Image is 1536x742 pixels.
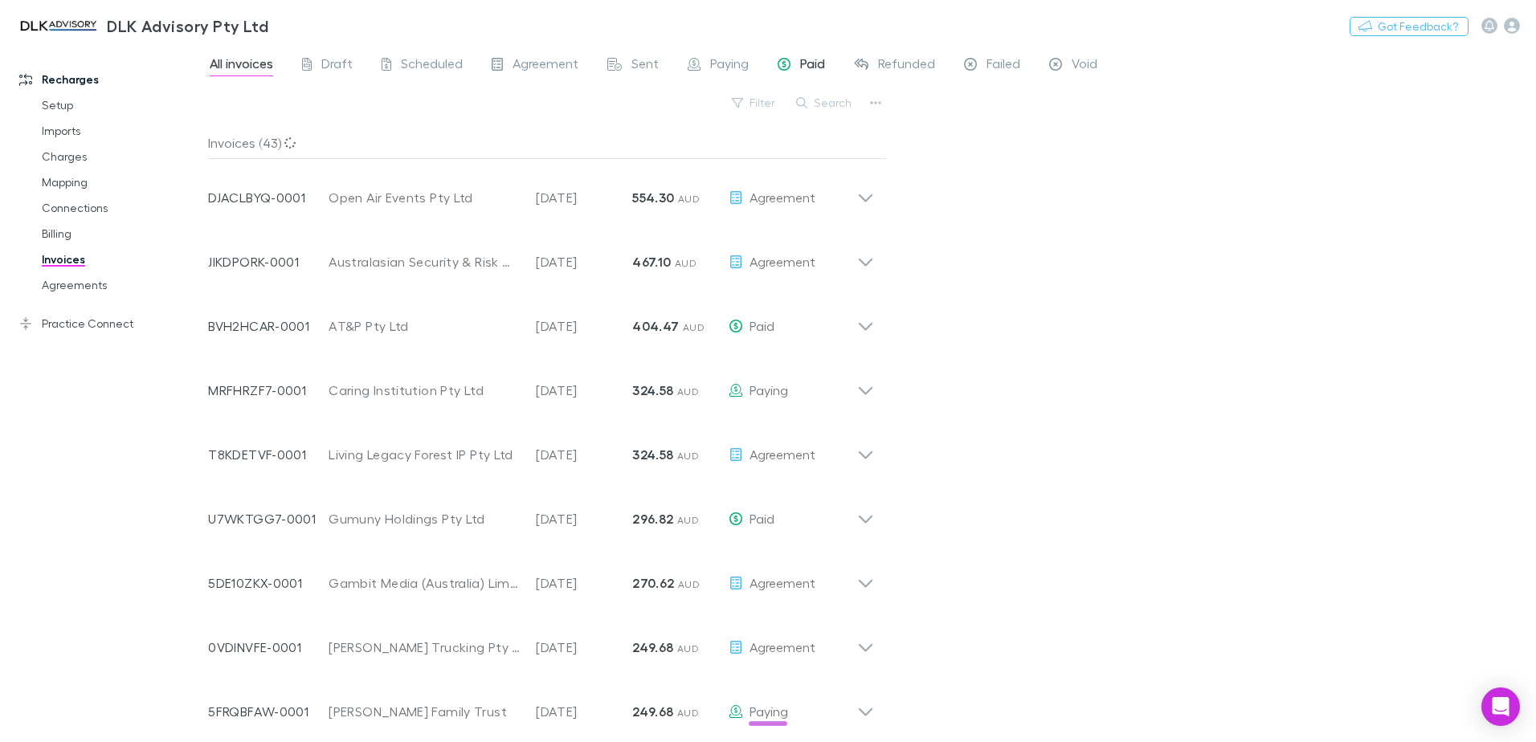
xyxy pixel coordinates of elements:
[329,509,520,528] div: Gumuny Holdings Pty Ltd
[632,446,673,463] strong: 324.58
[26,247,217,272] a: Invoices
[195,352,887,416] div: MRFHRZF7-0001Caring Institution Pty Ltd[DATE]324.58 AUDPaying
[3,67,217,92] a: Recharges
[195,416,887,480] div: T8KDETVF-0001Living Legacy Forest IP Pty Ltd[DATE]324.58 AUDAgreement
[750,639,815,654] span: Agreement
[6,6,278,45] a: DLK Advisory Pty Ltd
[195,544,887,609] div: 5DE10ZKX-0001Gambit Media (Australia) Limited[DATE]270.62 AUDAgreement
[26,195,217,221] a: Connections
[632,703,673,720] strong: 249.68
[750,511,774,526] span: Paid
[16,16,100,35] img: DLK Advisory Pty Ltd's Logo
[195,480,887,544] div: U7WKTGG7-0001Gumuny Holdings Pty Ltd[DATE]296.82 AUDPaid
[3,311,217,336] a: Practice Connect
[210,55,273,76] span: All invoices
[750,446,815,462] span: Agreement
[750,703,788,719] span: Paying
[329,445,520,464] div: Living Legacy Forest IP Pty Ltd
[536,316,632,336] p: [DATE]
[329,316,520,336] div: AT&P Pty Ltd
[632,318,679,334] strong: 404.47
[195,223,887,287] div: JIKDPORK-0001Australasian Security & Risk Management Pty Ltd[DATE]467.10 AUDAgreement
[26,92,217,118] a: Setup
[1072,55,1097,76] span: Void
[677,707,699,719] span: AUD
[683,321,705,333] span: AUD
[632,639,673,655] strong: 249.68
[678,578,700,590] span: AUD
[631,55,659,76] span: Sent
[208,381,329,400] p: MRFHRZF7-0001
[208,573,329,593] p: 5DE10ZKX-0001
[632,190,674,206] strong: 554.30
[678,193,700,205] span: AUD
[677,450,699,462] span: AUD
[536,509,632,528] p: [DATE]
[788,93,861,112] button: Search
[26,169,217,195] a: Mapping
[675,257,697,269] span: AUD
[536,445,632,464] p: [DATE]
[26,118,217,144] a: Imports
[401,55,463,76] span: Scheduled
[750,382,788,397] span: Paying
[329,252,520,271] div: Australasian Security & Risk Management Pty Ltd
[26,144,217,169] a: Charges
[329,381,520,400] div: Caring Institution Pty Ltd
[536,702,632,721] p: [DATE]
[329,702,520,721] div: [PERSON_NAME] Family Trust
[1481,687,1520,726] div: Open Intercom Messenger
[536,252,632,271] p: [DATE]
[195,609,887,673] div: 0VDINVFE-0001[PERSON_NAME] Trucking Pty Ltd[DATE]249.68 AUDAgreement
[208,316,329,336] p: BVH2HCAR-0001
[208,252,329,271] p: JIKDPORK-0001
[536,188,632,207] p: [DATE]
[208,188,329,207] p: DJACLBYQ-0001
[208,445,329,464] p: T8KDETVF-0001
[800,55,825,76] span: Paid
[632,254,671,270] strong: 467.10
[750,254,815,269] span: Agreement
[107,16,268,35] h3: DLK Advisory Pty Ltd
[878,55,935,76] span: Refunded
[750,190,815,205] span: Agreement
[329,573,520,593] div: Gambit Media (Australia) Limited
[26,272,217,298] a: Agreements
[536,638,632,657] p: [DATE]
[724,93,785,112] button: Filter
[321,55,353,76] span: Draft
[632,511,673,527] strong: 296.82
[329,638,520,657] div: [PERSON_NAME] Trucking Pty Ltd
[195,287,887,352] div: BVH2HCAR-0001AT&P Pty Ltd[DATE]404.47 AUDPaid
[1350,17,1469,36] button: Got Feedback?
[677,514,699,526] span: AUD
[208,509,329,528] p: U7WKTGG7-0001
[513,55,578,76] span: Agreement
[677,385,699,397] span: AUD
[677,642,699,654] span: AUD
[536,573,632,593] p: [DATE]
[632,382,673,398] strong: 324.58
[208,638,329,657] p: 0VDINVFE-0001
[536,381,632,400] p: [DATE]
[195,159,887,223] div: DJACLBYQ-0001Open Air Events Pty Ltd[DATE]554.30 AUDAgreement
[26,221,217,247] a: Billing
[329,188,520,207] div: Open Air Events Pty Ltd
[632,575,674,591] strong: 270.62
[987,55,1020,76] span: Failed
[208,702,329,721] p: 5FRQBFAW-0001
[750,575,815,590] span: Agreement
[710,55,749,76] span: Paying
[750,318,774,333] span: Paid
[195,673,887,737] div: 5FRQBFAW-0001[PERSON_NAME] Family Trust[DATE]249.68 AUDPaying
